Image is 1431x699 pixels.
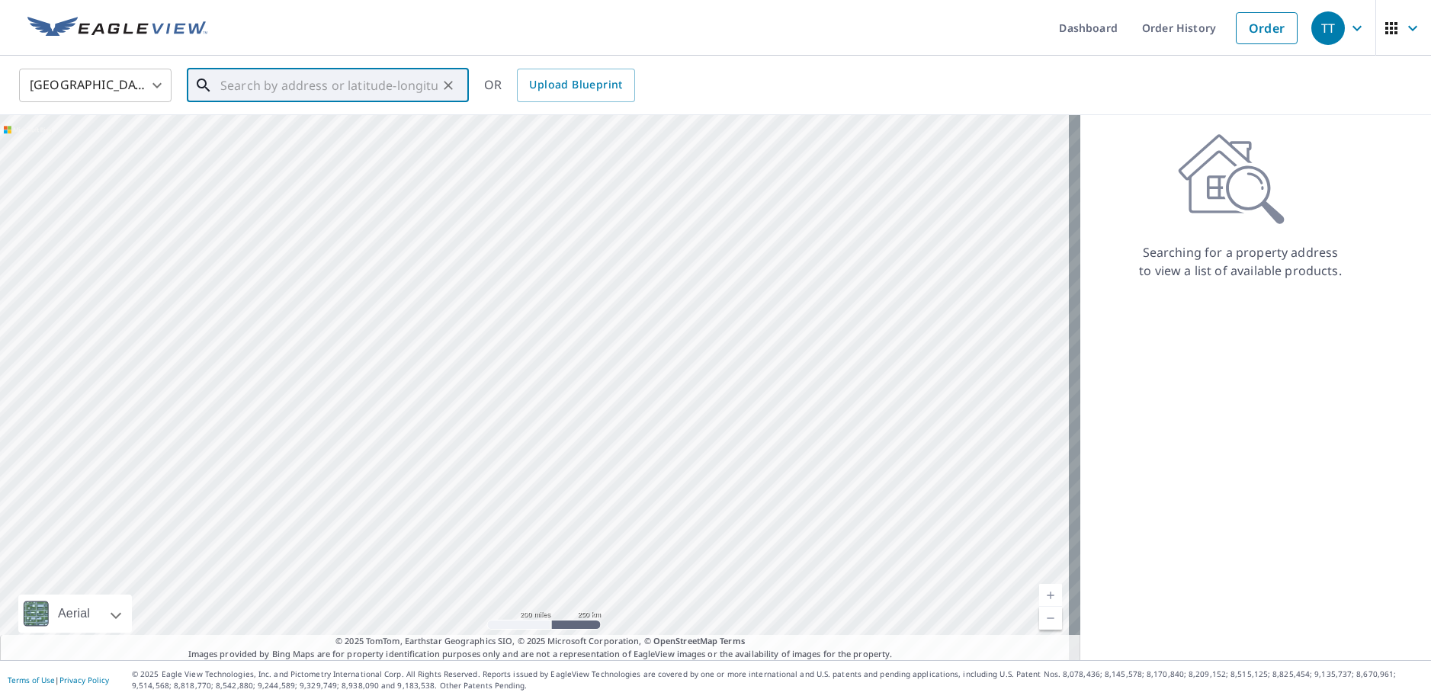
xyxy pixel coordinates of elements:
[1039,607,1062,630] a: Current Level 5, Zoom Out
[484,69,635,102] div: OR
[27,17,207,40] img: EV Logo
[1039,584,1062,607] a: Current Level 5, Zoom In
[335,635,745,648] span: © 2025 TomTom, Earthstar Geographics SIO, © 2025 Microsoft Corporation, ©
[19,64,172,107] div: [GEOGRAPHIC_DATA]
[1236,12,1298,44] a: Order
[1138,243,1343,280] p: Searching for a property address to view a list of available products.
[53,595,95,633] div: Aerial
[8,675,55,685] a: Terms of Use
[59,675,109,685] a: Privacy Policy
[8,675,109,685] p: |
[653,635,717,646] a: OpenStreetMap
[18,595,132,633] div: Aerial
[132,669,1423,691] p: © 2025 Eagle View Technologies, Inc. and Pictometry International Corp. All Rights Reserved. Repo...
[220,64,438,107] input: Search by address or latitude-longitude
[1311,11,1345,45] div: TT
[438,75,459,96] button: Clear
[720,635,745,646] a: Terms
[529,75,622,95] span: Upload Blueprint
[517,69,634,102] a: Upload Blueprint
